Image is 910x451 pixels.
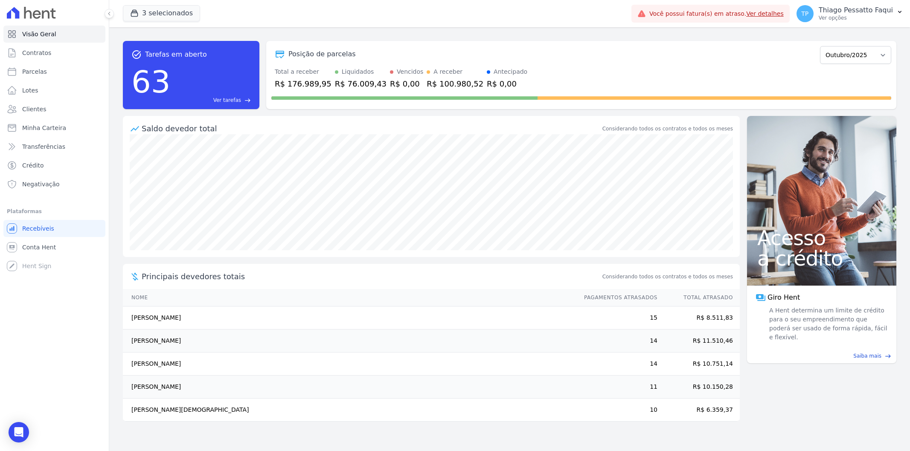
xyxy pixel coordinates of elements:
span: task_alt [131,49,142,60]
th: Pagamentos Atrasados [576,289,658,306]
td: R$ 10.751,14 [658,353,740,376]
a: Ver detalhes [746,10,784,17]
p: Thiago Pessatto Faqui [819,6,893,14]
th: Nome [123,289,576,306]
div: Considerando todos os contratos e todos os meses [602,125,733,133]
span: Lotes [22,86,38,95]
td: [PERSON_NAME] [123,376,576,399]
span: Saiba mais [853,352,881,360]
span: Ver tarefas [213,96,241,104]
div: R$ 176.989,95 [275,78,331,90]
span: Negativação [22,180,60,188]
span: Clientes [22,105,46,113]
span: Principais devedores totais [142,271,601,282]
span: Visão Geral [22,30,56,38]
a: Clientes [3,101,105,118]
span: Tarefas em aberto [145,49,207,60]
a: Recebíveis [3,220,105,237]
td: 14 [576,330,658,353]
a: Conta Hent [3,239,105,256]
span: Você possui fatura(s) em atraso. [649,9,784,18]
div: R$ 76.009,43 [335,78,387,90]
span: Recebíveis [22,224,54,233]
a: Negativação [3,176,105,193]
td: [PERSON_NAME] [123,353,576,376]
span: Giro Hent [768,292,800,303]
td: R$ 11.510,46 [658,330,740,353]
a: Contratos [3,44,105,61]
a: Minha Carteira [3,119,105,136]
a: Visão Geral [3,26,105,43]
td: R$ 10.150,28 [658,376,740,399]
a: Lotes [3,82,105,99]
a: Saiba mais east [752,352,891,360]
div: Plataformas [7,206,102,217]
div: Open Intercom Messenger [9,422,29,442]
span: TP [801,11,808,17]
span: Crédito [22,161,44,170]
button: 3 selecionados [123,5,200,21]
span: Parcelas [22,67,47,76]
div: Liquidados [342,67,374,76]
td: 15 [576,306,658,330]
a: Ver tarefas east [174,96,251,104]
div: Vencidos [397,67,423,76]
td: 11 [576,376,658,399]
a: Transferências [3,138,105,155]
div: R$ 100.980,52 [427,78,483,90]
span: Considerando todos os contratos e todos os meses [602,273,733,280]
td: R$ 8.511,83 [658,306,740,330]
td: [PERSON_NAME][DEMOGRAPHIC_DATA] [123,399,576,422]
span: Minha Carteira [22,124,66,132]
span: a crédito [757,248,886,269]
div: A receber [433,67,462,76]
div: 63 [131,60,171,104]
td: [PERSON_NAME] [123,330,576,353]
td: R$ 6.359,37 [658,399,740,422]
a: Parcelas [3,63,105,80]
td: 14 [576,353,658,376]
td: [PERSON_NAME] [123,306,576,330]
span: Acesso [757,228,886,248]
th: Total Atrasado [658,289,740,306]
a: Crédito [3,157,105,174]
span: east [885,353,891,359]
span: Contratos [22,49,51,57]
div: Antecipado [494,67,527,76]
div: R$ 0,00 [390,78,423,90]
div: Saldo devedor total [142,123,601,134]
div: R$ 0,00 [487,78,527,90]
div: Total a receber [275,67,331,76]
span: A Hent determina um limite de crédito para o seu empreendimento que poderá ser usado de forma ráp... [768,306,888,342]
div: Posição de parcelas [288,49,356,59]
button: TP Thiago Pessatto Faqui Ver opções [790,2,910,26]
p: Ver opções [819,14,893,21]
span: Conta Hent [22,243,56,252]
span: east [244,97,251,104]
span: Transferências [22,142,65,151]
td: 10 [576,399,658,422]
